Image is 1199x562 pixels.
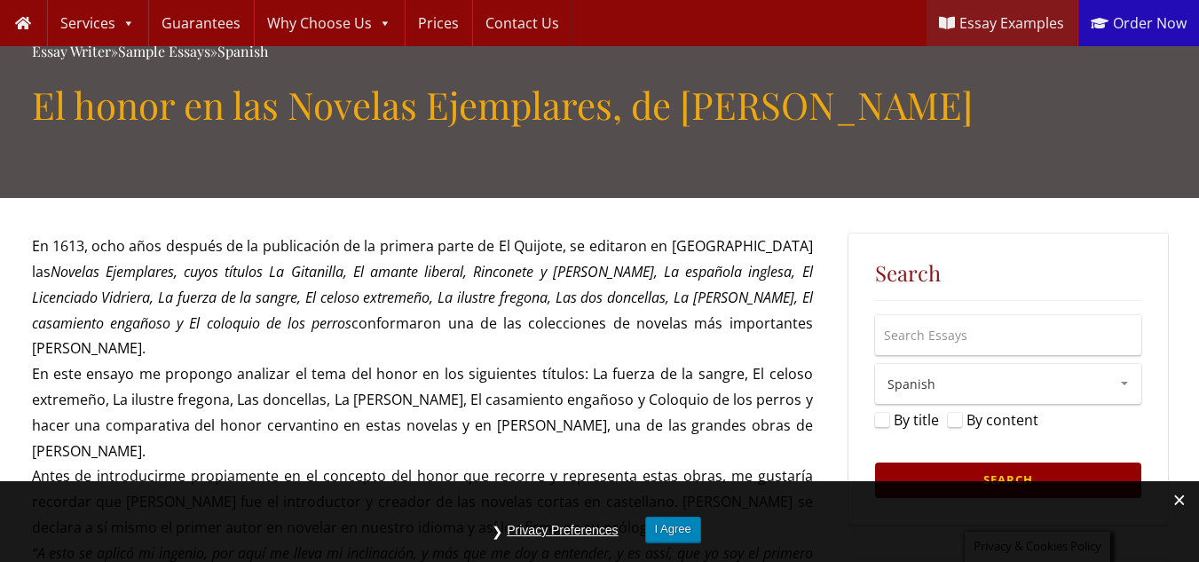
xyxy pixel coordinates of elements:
[32,262,813,333] em: Novelas Ejemplares, cuyos títulos La Gitanilla, El amante liberal, Rinconete y [PERSON_NAME], La ...
[32,42,111,60] a: Essay Writer
[894,413,939,427] label: By title
[966,413,1038,427] label: By content
[217,42,268,60] a: Spanish
[118,42,210,60] a: Sample Essays
[498,517,627,544] button: Privacy Preferences
[875,315,1141,355] input: Search Essays
[645,517,701,542] button: I Agree
[32,83,1168,127] h1: El honor en las Novelas Ejemplares, de [PERSON_NAME]
[875,463,1141,498] input: Search
[32,39,1168,65] div: » »
[875,260,1141,286] h5: Search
